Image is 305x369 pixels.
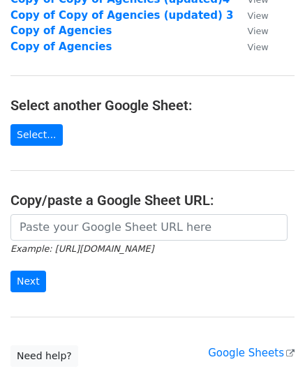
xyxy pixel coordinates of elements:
small: Example: [URL][DOMAIN_NAME] [10,243,154,254]
h4: Copy/paste a Google Sheet URL: [10,192,295,209]
a: Need help? [10,345,78,367]
iframe: Chat Widget [235,302,305,369]
a: Copy of Agencies [10,24,112,37]
a: View [234,24,269,37]
a: View [234,40,269,53]
a: Select... [10,124,63,146]
a: Copy of Agencies [10,40,112,53]
a: Google Sheets [208,347,295,359]
input: Paste your Google Sheet URL here [10,214,288,241]
h4: Select another Google Sheet: [10,97,295,114]
small: View [248,26,269,36]
small: View [248,42,269,52]
input: Next [10,271,46,292]
small: View [248,10,269,21]
a: Copy of Copy of Agencies (updated) 3 [10,9,234,22]
a: View [234,9,269,22]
